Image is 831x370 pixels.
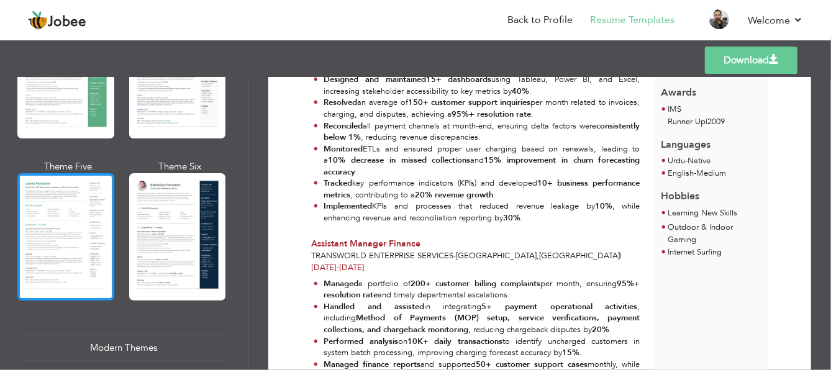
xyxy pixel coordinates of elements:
[324,74,426,85] strong: Designed and maintained
[314,278,640,301] li: a portfolio of per month, ensuring and timely departmental escalations.
[324,97,358,108] strong: Resolved
[20,160,117,173] div: Theme Five
[324,301,424,312] strong: Handled and assisted
[324,312,640,335] strong: Method of Payments (MOP) setup, service verifications, payment collections, and chargeback monito...
[426,74,492,85] strong: 15+ dashboards
[324,120,363,132] strong: Reconciled
[661,189,699,203] span: Hobbies
[324,359,421,370] strong: Managed finance reports
[324,178,353,189] strong: Tracked
[661,76,696,100] span: Awards
[504,212,521,223] strong: 30%
[661,129,711,152] span: Languages
[668,104,682,115] span: IMS
[337,262,339,273] span: -
[705,47,797,74] a: Download
[314,301,640,336] li: in integrating , including , reducing chargeback disputes by .
[482,301,638,312] strong: 5+ payment operational activities
[537,250,539,261] span: ,
[563,347,580,358] strong: 15%
[539,250,620,261] span: [GEOGRAPHIC_DATA]
[329,155,471,166] strong: 10% decrease in missed collections
[48,16,86,29] span: Jobee
[324,178,640,201] strong: 10+ business performance metrics
[620,250,622,261] span: |
[668,222,733,245] span: Outdoor & Indoor Gaming
[324,143,363,155] strong: Monitored
[324,278,640,301] strong: 95%+ resolution rate
[411,278,540,289] strong: 200+ customer billing complaints
[324,201,373,212] strong: Implemented
[28,11,86,30] a: Jobee
[590,13,674,27] a: Resume Templates
[456,250,537,261] span: [GEOGRAPHIC_DATA]
[132,160,229,173] div: Theme Six
[668,155,711,168] li: Native
[314,74,640,97] li: using Tableau, Power BI, and Excel, increasing stakeholder accessibility to key metrics by .
[507,13,573,27] a: Back to Profile
[476,359,588,370] strong: 50+ customer support cases
[668,168,694,179] span: English
[311,250,453,261] span: Transworld Enterprise Services
[708,116,725,127] span: 2009
[314,336,640,359] li: on to identify uncharged customers in system batch processing, improving charging forecast accura...
[452,109,532,120] strong: 95%+ resolution rate
[311,262,339,273] span: [DATE]
[706,116,708,127] span: |
[314,97,640,120] li: an average of per month related to invoices, charging, and disputes, achieving a .
[709,9,729,29] img: Profile Img
[668,246,722,258] span: Internet Surfing
[408,97,531,108] strong: 150+ customer support inquiries
[314,201,640,223] li: KPIs and processes that reduced revenue leakage by , while enhancing revenue and reconciliation r...
[668,207,738,219] span: Learning New Skills
[453,250,456,261] span: -
[324,120,640,143] strong: consistently below 1%
[512,86,530,97] strong: 40%
[314,120,640,143] li: all payment channels at month-end, ensuring delta factors were , reducing revenue discrepancies.
[28,11,48,30] img: jobee.io
[686,155,688,166] span: -
[314,178,640,201] li: key performance indicators (KPIs) and developed , contributing to a .
[324,336,398,347] strong: Performed analysis
[595,201,612,212] strong: 10%
[694,168,697,179] span: -
[593,324,610,335] strong: 20%
[668,116,706,127] span: Runner Up
[415,189,494,201] strong: 20% revenue growth
[314,143,640,178] li: ETLs and ensured proper user charging based on renewals, leading to a and .
[748,13,803,28] a: Welcome
[311,262,365,273] span: [DATE]
[20,335,228,361] div: Modern Themes
[407,336,502,347] strong: 10K+ daily transactions
[311,238,420,250] span: Assistant Manager Finance
[668,168,727,180] li: Medium
[324,278,359,289] strong: Managed
[668,155,686,166] span: Urdu
[324,155,640,178] strong: 15% improvement in churn forecasting accuracy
